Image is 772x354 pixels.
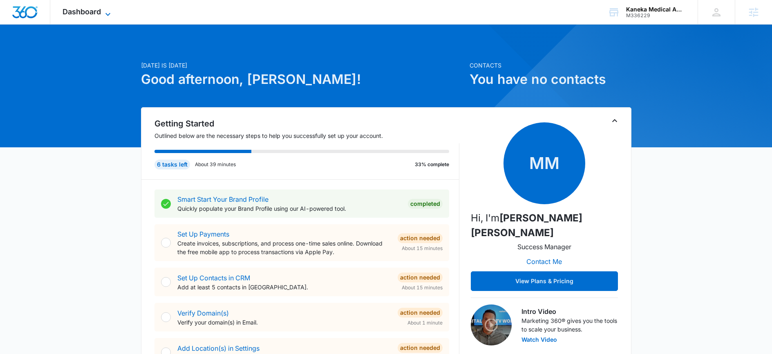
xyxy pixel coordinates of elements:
[521,307,618,316] h3: Intro Video
[154,131,459,140] p: Outlined below are the necessary steps to help you successfully set up your account.
[610,116,620,126] button: Toggle Collapse
[503,122,585,204] span: MM
[177,204,401,213] p: Quickly populate your Brand Profile using our AI-powered tool.
[521,337,557,343] button: Watch Video
[402,245,443,252] span: About 15 minutes
[177,274,250,282] a: Set Up Contacts in CRM
[471,211,618,240] p: Hi, I'm
[398,233,443,243] div: Action Needed
[626,13,686,18] div: account id
[177,283,391,291] p: Add at least 5 contacts in [GEOGRAPHIC_DATA].
[471,271,618,291] button: View Plans & Pricing
[177,239,391,256] p: Create invoices, subscriptions, and process one-time sales online. Download the free mobile app t...
[521,316,618,334] p: Marketing 360® gives you the tools to scale your business.
[471,212,582,239] strong: [PERSON_NAME] [PERSON_NAME]
[398,308,443,318] div: Action Needed
[517,242,571,252] p: Success Manager
[398,273,443,282] div: Action Needed
[408,199,443,209] div: Completed
[177,195,269,203] a: Smart Start Your Brand Profile
[470,61,631,70] p: Contacts
[177,344,260,352] a: Add Location(s) in Settings
[177,309,229,317] a: Verify Domain(s)
[177,230,229,238] a: Set Up Payments
[141,61,465,70] p: [DATE] is [DATE]
[154,117,459,130] h2: Getting Started
[63,7,101,16] span: Dashboard
[177,318,391,327] p: Verify your domain(s) in Email.
[518,252,570,271] button: Contact Me
[402,284,443,291] span: About 15 minutes
[141,70,465,89] h1: Good afternoon, [PERSON_NAME]!
[626,6,686,13] div: account name
[407,319,443,327] span: About 1 minute
[471,304,512,345] img: Intro Video
[398,343,443,353] div: Action Needed
[415,161,449,168] p: 33% complete
[195,161,236,168] p: About 39 minutes
[470,70,631,89] h1: You have no contacts
[154,160,190,169] div: 6 tasks left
